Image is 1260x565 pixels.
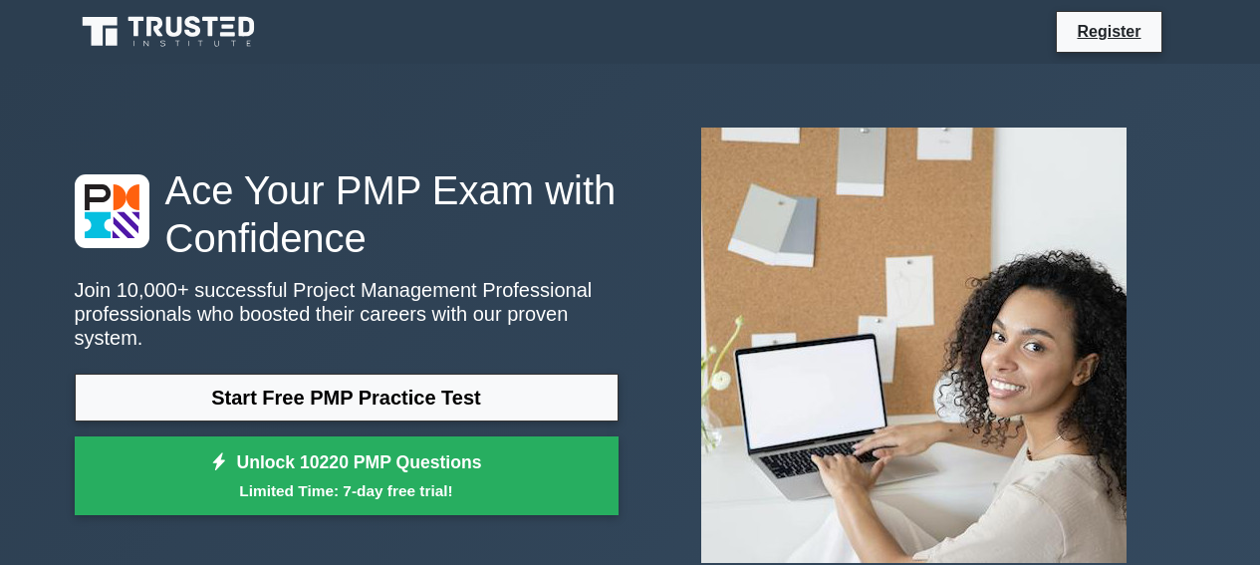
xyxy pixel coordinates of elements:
p: Join 10,000+ successful Project Management Professional professionals who boosted their careers w... [75,278,619,350]
a: Register [1065,19,1152,44]
h1: Ace Your PMP Exam with Confidence [75,166,619,262]
small: Limited Time: 7-day free trial! [100,479,594,502]
a: Start Free PMP Practice Test [75,374,619,422]
a: Unlock 10220 PMP QuestionsLimited Time: 7-day free trial! [75,436,619,516]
